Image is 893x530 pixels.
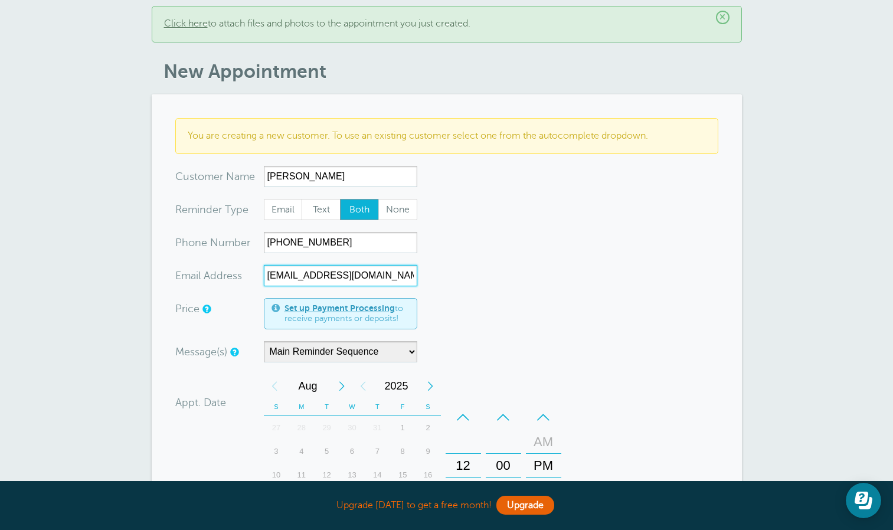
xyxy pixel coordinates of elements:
[365,398,390,416] th: T
[489,477,518,501] div: 15
[339,440,365,463] div: Wednesday, August 6
[352,374,374,398] div: Previous Year
[529,454,558,477] div: PM
[314,440,339,463] div: Tuesday, August 5
[194,171,234,182] span: tomer N
[339,416,365,440] div: Wednesday, July 30
[264,398,289,416] th: S
[264,374,285,398] div: Previous Month
[264,199,302,220] span: Email
[289,440,314,463] div: 4
[289,463,314,487] div: Monday, August 11
[339,440,365,463] div: 6
[289,463,314,487] div: 11
[390,416,416,440] div: 1
[314,416,339,440] div: 29
[416,463,441,487] div: 16
[846,483,881,518] iframe: Resource center
[175,237,195,248] span: Pho
[339,416,365,440] div: 30
[331,374,352,398] div: Next Month
[416,463,441,487] div: Saturday, August 16
[175,270,196,281] span: Ema
[416,440,441,463] div: 9
[289,416,314,440] div: 28
[449,477,477,501] div: 01
[175,303,199,314] label: Price
[164,18,208,29] a: Click here
[365,440,390,463] div: Thursday, August 7
[339,398,365,416] th: W
[175,171,194,182] span: Cus
[716,11,730,24] span: ×
[175,232,264,253] div: mber
[188,130,706,142] p: You are creating a new customer. To use an existing customer select one from the autocomplete dro...
[264,416,289,440] div: 27
[365,463,390,487] div: Thursday, August 14
[314,440,339,463] div: 5
[285,374,331,398] span: August
[496,496,554,515] a: Upgrade
[416,416,441,440] div: Saturday, August 2
[230,348,237,356] a: Simple templates and custom messages will use the reminder schedule set under Settings > Reminder...
[489,454,518,477] div: 00
[378,199,417,220] label: None
[365,440,390,463] div: 7
[365,463,390,487] div: 14
[164,18,730,30] p: to attach files and photos to the appointment you just created.
[196,270,223,281] span: il Add
[416,440,441,463] div: Saturday, August 9
[529,430,558,454] div: AM
[175,265,264,286] div: ress
[302,199,341,220] label: Text
[416,398,441,416] th: S
[314,416,339,440] div: Tuesday, July 29
[264,440,289,463] div: Sunday, August 3
[163,60,742,83] h1: New Appointment
[202,305,210,313] a: An optional price for the appointment. If you set a price, you can include a payment link in your...
[314,463,339,487] div: 12
[339,463,365,487] div: 13
[390,416,416,440] div: Friday, August 1
[374,374,420,398] span: 2025
[446,405,481,526] div: Hours
[284,303,395,313] a: Set up Payment Processing
[289,416,314,440] div: Monday, July 28
[449,454,477,477] div: 12
[289,398,314,416] th: M
[365,416,390,440] div: 31
[175,346,227,357] label: Message(s)
[390,398,416,416] th: F
[284,303,410,324] span: to receive payments or deposits!
[289,440,314,463] div: Monday, August 4
[486,405,521,526] div: Minutes
[264,416,289,440] div: Sunday, July 27
[264,463,289,487] div: Sunday, August 10
[314,398,339,416] th: T
[390,463,416,487] div: Friday, August 15
[379,199,417,220] span: None
[152,493,742,518] div: Upgrade [DATE] to get a free month!
[390,440,416,463] div: 8
[264,199,303,220] label: Email
[390,440,416,463] div: Friday, August 8
[365,416,390,440] div: Thursday, July 31
[195,237,225,248] span: ne Nu
[175,166,264,187] div: ame
[175,204,248,215] label: Reminder Type
[302,199,340,220] span: Text
[264,463,289,487] div: 10
[390,463,416,487] div: 15
[339,463,365,487] div: Wednesday, August 13
[341,199,378,220] span: Both
[314,463,339,487] div: Tuesday, August 12
[416,416,441,440] div: 2
[175,397,226,408] label: Appt. Date
[420,374,441,398] div: Next Year
[264,440,289,463] div: 3
[340,199,379,220] label: Both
